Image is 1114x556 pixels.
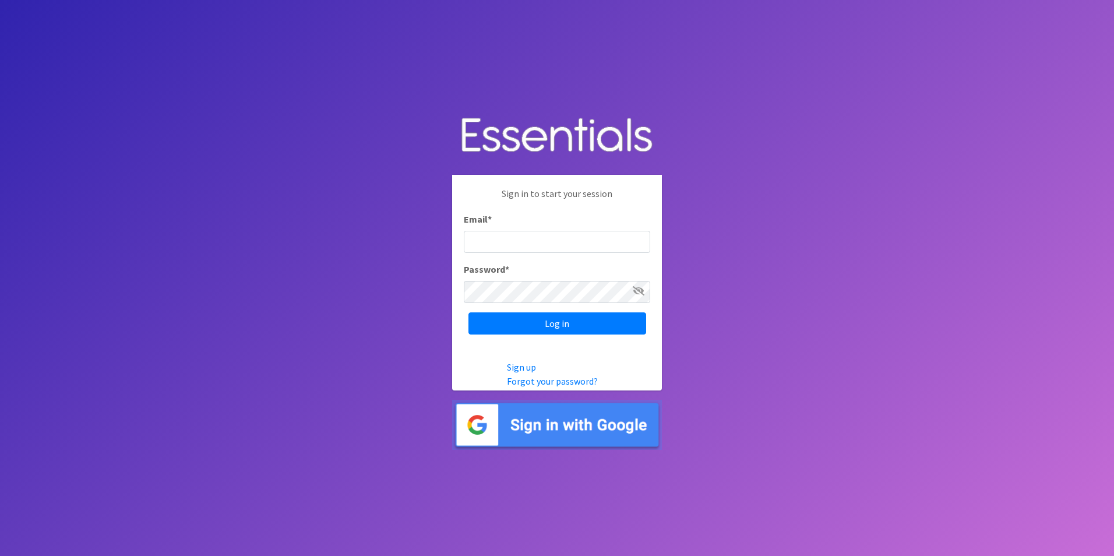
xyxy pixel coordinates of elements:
[507,375,598,387] a: Forgot your password?
[464,212,492,226] label: Email
[452,400,662,451] img: Sign in with Google
[507,361,536,373] a: Sign up
[452,106,662,166] img: Human Essentials
[505,263,509,275] abbr: required
[464,186,650,212] p: Sign in to start your session
[468,312,646,335] input: Log in
[488,213,492,225] abbr: required
[464,262,509,276] label: Password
